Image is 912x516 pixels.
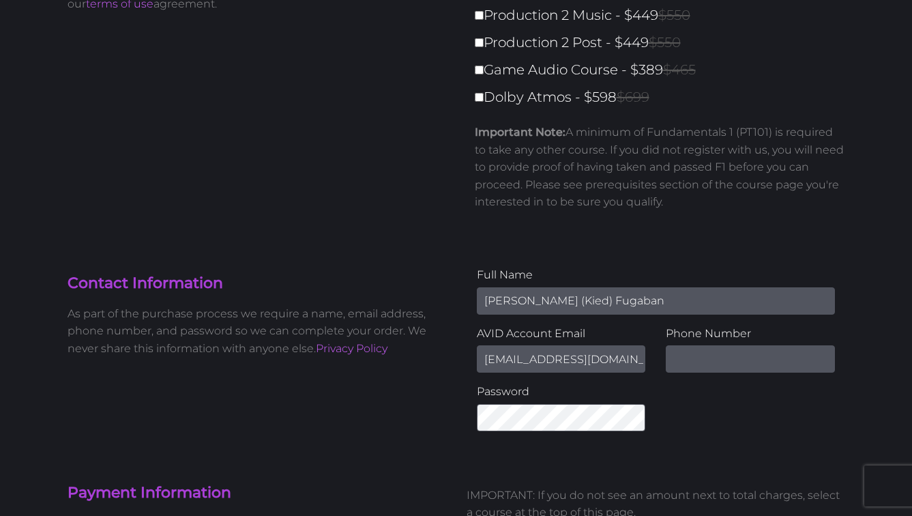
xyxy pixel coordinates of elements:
[475,58,853,82] label: Game Audio Course - $389
[663,61,696,78] span: $465
[475,85,853,109] label: Dolby Atmos - $598
[658,7,690,23] span: $550
[475,93,484,102] input: Dolby Atmos - $598$699
[316,342,387,355] a: Privacy Policy
[475,126,565,139] strong: Important Note:
[475,11,484,20] input: Production 2 Music - $449$550
[475,124,845,211] p: A minimum of Fundamentals 1 (PT101) is required to take any other course. If you did not register...
[666,325,835,343] label: Phone Number
[68,483,446,504] h4: Payment Information
[649,34,681,51] span: $550
[475,38,484,47] input: Production 2 Post - $449$550
[68,273,446,294] h4: Contact Information
[477,266,835,284] label: Full Name
[617,89,649,105] span: $699
[475,66,484,74] input: Game Audio Course - $389$465
[475,3,853,27] label: Production 2 Music - $449
[477,383,646,401] label: Password
[475,31,853,55] label: Production 2 Post - $449
[68,305,446,358] p: As part of the purchase process we require a name, email address, phone number, and password so w...
[477,325,646,343] label: AVID Account Email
